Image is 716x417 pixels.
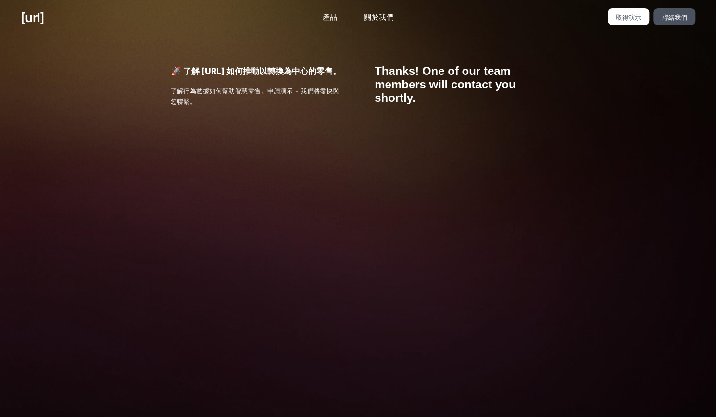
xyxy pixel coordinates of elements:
[356,8,402,27] a: 關於我們
[375,64,545,411] iframe: 表格 1
[616,13,641,21] font: 取得演示
[314,8,345,27] a: 產品
[322,12,337,22] font: 產品
[170,66,340,76] font: 🚀 了解 [URL] 如何推動以轉換為中心的零售。
[608,8,650,25] a: 取得演示
[364,12,394,22] font: 關於我們
[21,8,44,27] a: [URL]
[170,87,339,106] font: 了解行為數據如何幫助智慧零售。申請演示 - 我們將盡快與您聯繫。
[662,13,687,21] font: 聯絡我們
[21,10,44,25] font: [URL]
[653,8,695,25] a: 聯絡我們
